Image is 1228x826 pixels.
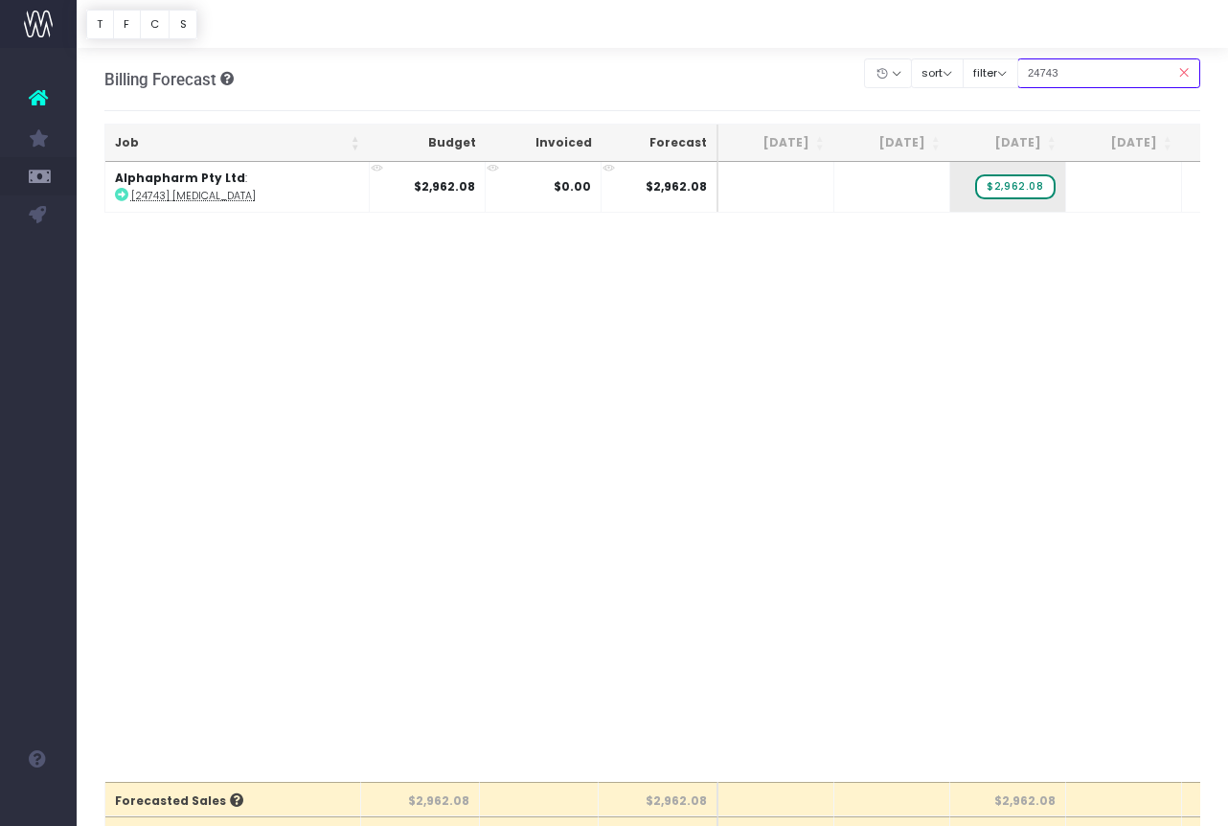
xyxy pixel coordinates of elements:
div: Vertical button group [86,10,197,39]
strong: $2,962.08 [414,178,475,195]
th: Oct 25: activate to sort column ascending [950,125,1066,162]
span: Billing Forecast [104,70,216,89]
span: wayahead Sales Forecast Item [975,174,1055,199]
abbr: [24743] Esomeprazole [131,189,256,203]
button: C [140,10,171,39]
button: S [169,10,197,39]
th: Job: activate to sort column ascending [105,125,370,162]
strong: Alphapharm Pty Ltd [115,170,245,186]
th: $2,962.08 [361,782,480,816]
th: Nov 25: activate to sort column ascending [1066,125,1182,162]
th: Budget [370,125,486,162]
span: Forecasted Sales [115,792,243,810]
button: F [113,10,141,39]
span: $2,962.08 [646,178,707,195]
button: filter [963,58,1018,88]
img: images/default_profile_image.png [24,788,53,816]
th: $2,962.08 [950,782,1066,816]
th: Aug 25: activate to sort column ascending [718,125,834,162]
input: Search... [1017,58,1201,88]
th: Sep 25: activate to sort column ascending [834,125,950,162]
strong: $0.00 [554,178,591,195]
button: T [86,10,114,39]
button: sort [911,58,964,88]
th: $2,962.08 [599,782,718,816]
th: Forecast [602,125,718,162]
th: Invoiced [486,125,602,162]
td: : [105,162,370,212]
